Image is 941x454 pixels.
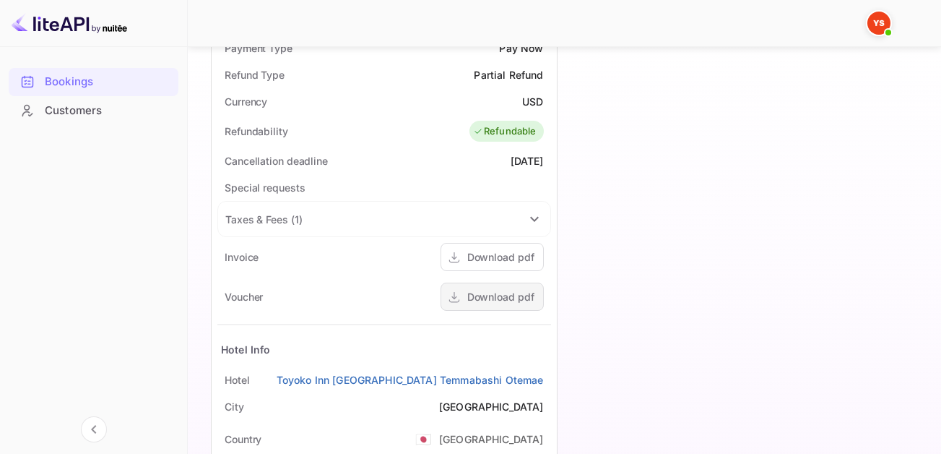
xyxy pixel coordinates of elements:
div: Bookings [45,74,171,90]
img: Yandex Support [867,12,890,35]
div: Taxes & Fees (1) [218,202,550,236]
div: Download pdf [467,249,534,265]
div: Voucher [225,289,263,304]
div: Special requests [225,180,305,195]
img: LiteAPI logo [12,12,127,35]
div: [GEOGRAPHIC_DATA] [439,432,544,447]
div: Pay Now [499,40,543,56]
div: Currency [225,94,267,109]
div: Invoice [225,249,259,265]
span: United States [415,426,432,452]
div: Refundable [473,124,537,139]
a: Bookings [9,68,178,95]
div: Refundability [225,124,288,139]
div: Partial Refund [474,67,543,82]
div: Country [225,432,261,447]
div: Payment Type [225,40,292,56]
div: Refund Type [225,67,285,82]
div: Taxes & Fees ( 1 ) [225,212,302,227]
a: Customers [9,97,178,124]
div: Customers [9,97,178,125]
div: [DATE] [511,153,544,168]
button: Collapse navigation [81,416,107,442]
div: City [225,399,244,414]
div: Cancellation deadline [225,153,328,168]
div: USD [522,94,543,109]
div: Download pdf [467,289,534,304]
div: Bookings [9,68,178,96]
div: Hotel Info [221,342,271,357]
div: Customers [45,103,171,119]
div: Hotel [225,372,250,387]
a: Toyoko Inn [GEOGRAPHIC_DATA] Temmabashi Otemae [277,372,544,387]
div: [GEOGRAPHIC_DATA] [439,399,544,414]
